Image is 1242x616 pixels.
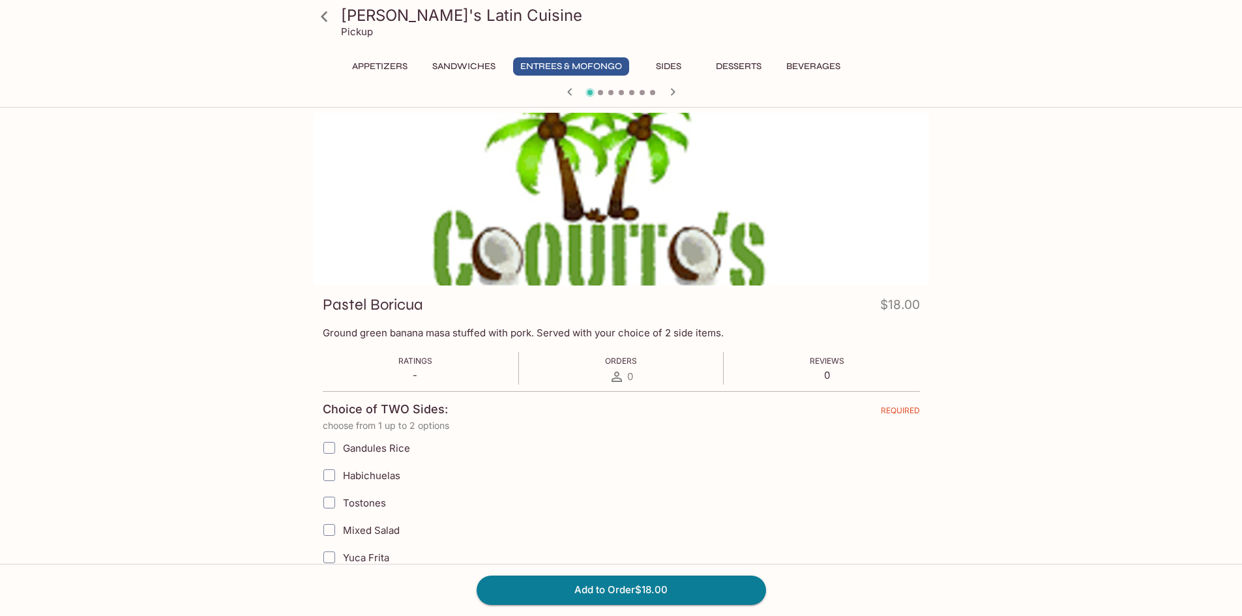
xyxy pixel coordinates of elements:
[513,57,629,76] button: Entrees & Mofongo
[343,442,410,454] span: Gandules Rice
[343,524,400,536] span: Mixed Salad
[398,369,432,381] p: -
[343,469,400,482] span: Habichuelas
[627,370,633,383] span: 0
[323,295,423,315] h3: Pastel Boricua
[779,57,848,76] button: Beverages
[425,57,503,76] button: Sandwiches
[810,369,844,381] p: 0
[341,25,373,38] p: Pickup
[477,576,766,604] button: Add to Order$18.00
[398,356,432,366] span: Ratings
[345,57,415,76] button: Appetizers
[810,356,844,366] span: Reviews
[314,113,929,286] div: Pastel Boricua
[323,420,920,431] p: choose from 1 up to 2 options
[880,295,920,320] h4: $18.00
[323,402,448,417] h4: Choice of TWO Sides:
[709,57,769,76] button: Desserts
[343,551,389,564] span: Yuca Frita
[881,405,920,420] span: REQUIRED
[343,497,386,509] span: Tostones
[341,5,924,25] h3: [PERSON_NAME]'s Latin Cuisine
[605,356,637,366] span: Orders
[640,57,698,76] button: Sides
[323,327,920,339] p: Ground green banana masa stuffed with pork. Served with your choice of 2 side items.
